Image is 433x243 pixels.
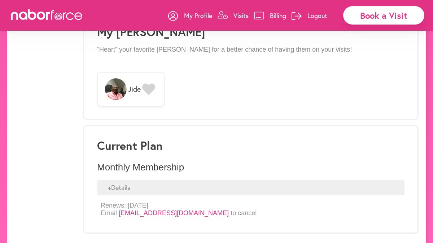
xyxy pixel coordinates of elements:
a: My Profile [168,5,212,26]
p: Visits [233,11,249,20]
p: Billing [270,11,286,20]
div: + Details [97,180,404,195]
p: Renews: [DATE] Email to cancel [101,202,257,217]
p: My Profile [184,11,212,20]
p: Logout [307,11,327,20]
a: Billing [254,5,286,26]
div: Book a Visit [343,6,424,25]
a: Visits [218,5,249,26]
p: “Heart” your favorite [PERSON_NAME] for a better chance of having them on your visits! [97,46,404,54]
a: Logout [292,5,327,26]
h1: My [PERSON_NAME] [97,25,404,39]
img: VFvZWeuBTW255Lwmk9jk [105,78,127,100]
span: Jide [128,85,141,94]
a: [EMAIL_ADDRESS][DOMAIN_NAME] [119,209,229,217]
h3: Current Plan [97,139,404,152]
p: Monthly Membership [97,162,404,173]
